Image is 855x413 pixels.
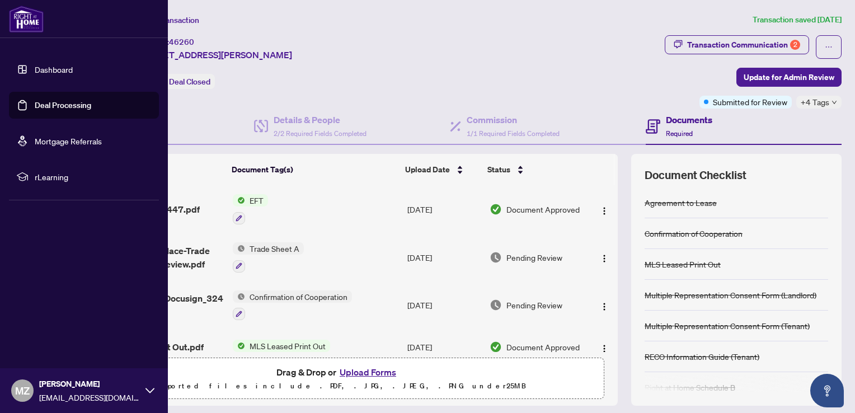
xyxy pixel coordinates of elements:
[245,242,304,255] span: Trade Sheet A
[595,248,613,266] button: Logo
[600,254,609,263] img: Logo
[35,100,91,110] a: Deal Processing
[744,68,834,86] span: Update for Admin Review
[506,299,562,311] span: Pending Review
[600,344,609,353] img: Logo
[801,96,829,109] span: +4 Tags
[39,391,140,403] span: [EMAIL_ADDRESS][DOMAIN_NAME]
[274,129,367,138] span: 2/2 Required Fields Completed
[666,129,693,138] span: Required
[35,136,102,146] a: Mortgage Referrals
[665,35,809,54] button: Transaction Communication2
[506,203,580,215] span: Document Approved
[687,36,800,54] div: Transaction Communication
[139,15,199,25] span: View Transaction
[227,154,401,185] th: Document Tag(s)
[233,290,245,303] img: Status Icon
[139,48,292,62] span: [STREET_ADDRESS][PERSON_NAME]
[233,242,304,273] button: Status IconTrade Sheet A
[233,290,352,321] button: Status IconConfirmation of Cooperation
[274,113,367,126] h4: Details & People
[487,163,510,176] span: Status
[600,302,609,311] img: Logo
[403,185,485,233] td: [DATE]
[467,113,560,126] h4: Commission
[79,379,597,393] p: Supported files include .PDF, .JPG, .JPEG, .PNG under 25 MB
[245,340,330,352] span: MLS Leased Print Out
[15,383,30,398] span: MZ
[233,242,245,255] img: Status Icon
[405,163,450,176] span: Upload Date
[645,289,816,301] div: Multiple Representation Consent Form (Landlord)
[35,64,73,74] a: Dashboard
[645,320,810,332] div: Multiple Representation Consent Form (Tenant)
[753,13,842,26] article: Transaction saved [DATE]
[790,40,800,50] div: 2
[713,96,787,108] span: Submitted for Review
[810,374,844,407] button: Open asap
[336,365,400,379] button: Upload Forms
[490,203,502,215] img: Document Status
[666,113,712,126] h4: Documents
[645,350,759,363] div: RECO Information Guide (Tenant)
[245,194,268,206] span: EFT
[506,251,562,264] span: Pending Review
[403,281,485,330] td: [DATE]
[600,206,609,215] img: Logo
[506,341,580,353] span: Document Approved
[645,167,746,183] span: Document Checklist
[35,171,151,183] span: rLearning
[645,258,721,270] div: MLS Leased Print Out
[595,338,613,356] button: Logo
[645,227,743,240] div: Confirmation of Cooperation
[245,290,352,303] span: Confirmation of Cooperation
[403,329,485,365] td: [DATE]
[825,43,833,51] span: ellipsis
[139,74,215,89] div: Status:
[831,100,837,105] span: down
[9,6,44,32] img: logo
[233,194,245,206] img: Status Icon
[595,200,613,218] button: Logo
[72,358,604,400] span: Drag & Drop orUpload FormsSupported files include .PDF, .JPG, .JPEG, .PNG under25MB
[233,340,330,352] button: Status IconMLS Leased Print Out
[403,233,485,281] td: [DATE]
[490,341,502,353] img: Document Status
[276,365,400,379] span: Drag & Drop or
[736,68,842,87] button: Update for Admin Review
[169,37,194,47] span: 46260
[490,251,502,264] img: Document Status
[467,129,560,138] span: 1/1 Required Fields Completed
[490,299,502,311] img: Document Status
[401,154,483,185] th: Upload Date
[645,196,717,209] div: Agreement to Lease
[39,378,140,390] span: [PERSON_NAME]
[233,340,245,352] img: Status Icon
[169,77,210,87] span: Deal Closed
[483,154,585,185] th: Status
[595,296,613,314] button: Logo
[233,194,268,224] button: Status IconEFT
